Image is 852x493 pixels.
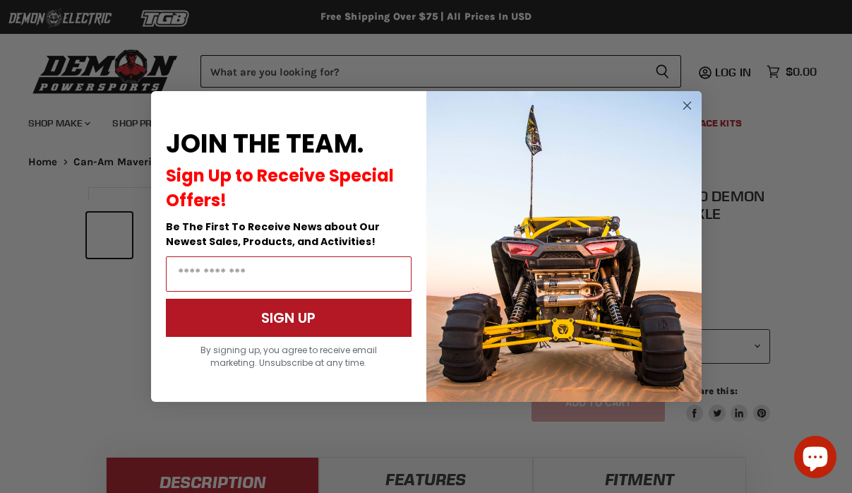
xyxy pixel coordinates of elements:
button: SIGN UP [166,299,412,337]
img: a9095488-b6e7-41ba-879d-588abfab540b.jpeg [426,91,702,402]
span: Be The First To Receive News about Our Newest Sales, Products, and Activities! [166,220,380,249]
button: Close dialog [678,97,696,114]
span: Sign Up to Receive Special Offers! [166,164,394,212]
span: By signing up, you agree to receive email marketing. Unsubscribe at any time. [200,344,377,369]
span: JOIN THE TEAM. [166,126,364,162]
input: Email Address [166,256,412,292]
inbox-online-store-chat: Shopify online store chat [790,436,841,482]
